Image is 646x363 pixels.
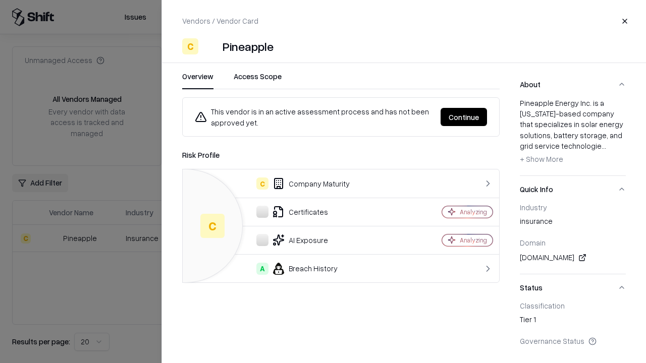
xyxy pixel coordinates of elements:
button: Access Scope [234,71,282,89]
div: Company Maturity [191,177,407,190]
div: Certificates [191,206,407,218]
div: [DOMAIN_NAME] [520,252,626,264]
div: Pineapple Energy Inc. is a [US_STATE]-based company that specializes in solar energy solutions, b... [520,98,626,167]
div: Classification [520,301,626,310]
button: Continue [441,108,487,126]
button: Overview [182,71,213,89]
div: Domain [520,238,626,247]
div: Quick Info [520,203,626,274]
button: + Show More [520,151,563,167]
div: Breach History [191,263,407,275]
div: Analyzing [460,236,487,245]
div: C [182,38,198,54]
div: A [256,263,268,275]
div: About [520,98,626,175]
div: Industry [520,203,626,212]
div: Pineapple [223,38,274,54]
div: Risk Profile [182,149,500,161]
button: About [520,71,626,98]
button: Quick Info [520,176,626,203]
div: AI Exposure [191,234,407,246]
div: This vendor is in an active assessment process and has not been approved yet. [195,106,433,128]
div: Analyzing [460,208,487,216]
span: ... [602,141,606,150]
button: Status [520,274,626,301]
img: Pineapple [202,38,219,54]
div: C [256,177,268,190]
div: C [200,214,225,238]
div: insurance [520,216,626,230]
span: + Show More [520,154,563,163]
div: Governance Status [520,336,626,345]
div: Tier 1 [520,314,626,328]
p: Vendors / Vendor Card [182,16,258,26]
